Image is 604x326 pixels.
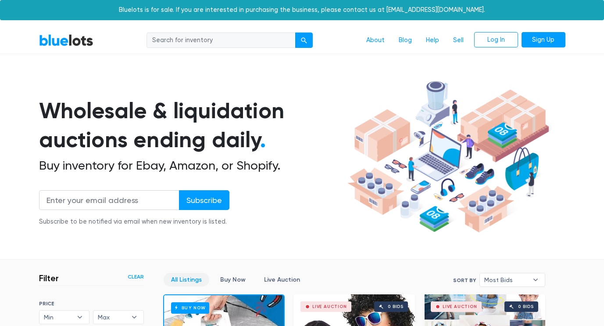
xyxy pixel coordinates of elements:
b: ▾ [71,311,89,324]
a: Blog [392,32,419,49]
b: ▾ [526,273,545,286]
a: Clear [128,273,144,281]
a: Sign Up [522,32,565,48]
img: hero-ee84e7d0318cb26816c560f6b4441b76977f77a177738b4e94f68c95b2b83dbb.png [344,77,552,237]
span: Max [98,311,127,324]
div: Live Auction [312,304,347,309]
span: Min [44,311,73,324]
h1: Wholesale & liquidation auctions ending daily [39,96,344,155]
h6: PRICE [39,301,144,307]
span: Most Bids [484,273,528,286]
a: Buy Now [213,273,253,286]
a: Help [419,32,446,49]
div: 0 bids [518,304,534,309]
div: Live Auction [443,304,477,309]
input: Subscribe [179,190,229,210]
a: BlueLots [39,34,93,47]
a: All Listings [164,273,209,286]
h2: Buy inventory for Ebay, Amazon, or Shopify. [39,158,344,173]
div: Subscribe to be notified via email when new inventory is listed. [39,217,229,227]
b: ▾ [125,311,143,324]
a: About [359,32,392,49]
a: Live Auction [257,273,307,286]
h6: Buy Now [171,302,209,313]
div: 0 bids [388,304,404,309]
a: Sell [446,32,471,49]
label: Sort By [453,276,476,284]
span: . [260,127,266,153]
h3: Filter [39,273,59,283]
a: Log In [474,32,518,48]
input: Enter your email address [39,190,179,210]
input: Search for inventory [147,33,296,48]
